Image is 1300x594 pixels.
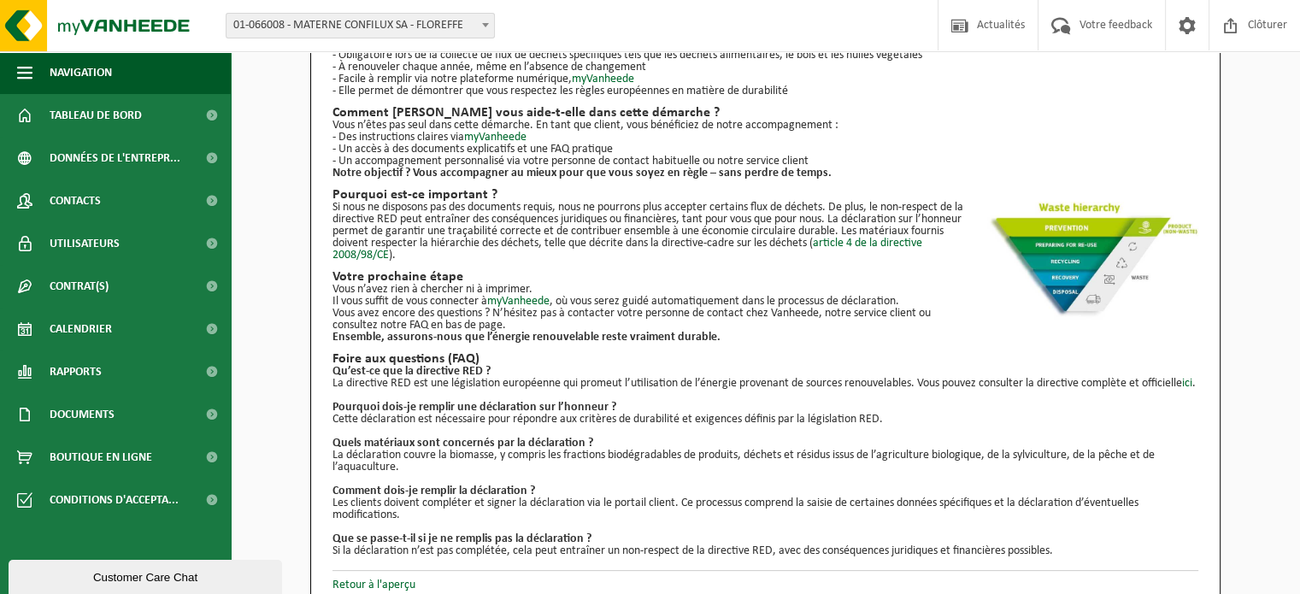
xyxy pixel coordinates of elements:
a: Retour à l'aperçu [332,579,415,591]
b: Qu’est-ce que la directive RED ? [332,365,491,378]
p: - Un accompagnement personnalisé via votre personne de contact habituelle ou notre service client [332,156,1198,168]
h2: Foire aux questions (FAQ) [332,352,1198,366]
p: - Facile à remplir via notre plateforme numérique, [332,74,1198,85]
b: Pourquoi dois-je remplir une déclaration sur l’honneur ? [332,401,616,414]
p: Les clients doivent compléter et signer la déclaration via le portail client. Ce processus compre... [332,497,1198,521]
b: Que se passe-t-il si je ne remplis pas la déclaration ? [332,532,591,545]
span: Utilisateurs [50,222,120,265]
p: Vous n’avez rien à chercher ni à imprimer. Il vous suffit de vous connecter à , où vous serez gui... [332,284,1198,308]
span: Conditions d'accepta... [50,479,179,521]
p: Si la déclaration n’est pas complétée, cela peut entraîner un non-respect de la directive RED, av... [332,545,1198,557]
p: - À renouveler chaque année, même en l’absence de changement [332,62,1198,74]
a: myVanheede [487,295,550,308]
span: Tableau de bord [50,94,142,137]
p: - Des instructions claires via [332,132,1198,144]
p: La directive RED est une législation européenne qui promeut l’utilisation de l’énergie provenant ... [332,378,1198,390]
span: Navigation [50,51,112,94]
span: Boutique en ligne [50,436,152,479]
p: - Un accès à des documents explicatifs et une FAQ pratique [332,144,1198,156]
p: Vous n’êtes pas seul dans cette démarche. En tant que client, vous bénéficiez de notre accompagne... [332,120,1198,132]
p: - Elle permet de démontrer que vous respectez les règles européennes en matière de durabilité [332,85,1198,97]
h2: Pourquoi est-ce important ? [332,188,1198,202]
span: Rapports [50,350,102,393]
h2: Votre prochaine étape [332,270,1198,284]
p: - Obligatoire lors de la collecte de flux de déchets spécifiques tels que les déchets alimentaire... [332,50,1198,62]
span: 01-066008 - MATERNE CONFILUX SA - FLOREFFE [226,13,495,38]
p: Si nous ne disposons pas des documents requis, nous ne pourrons plus accepter certains flux de dé... [332,202,1198,262]
p: Vous avez encore des questions ? N’hésitez pas à contacter votre personne de contact chez Vanheed... [332,308,1198,332]
h2: Comment [PERSON_NAME] vous aide-t-elle dans cette démarche ? [332,106,1198,120]
p: Cette déclaration est nécessaire pour répondre aux critères de durabilité et exigences définis pa... [332,414,1198,426]
span: 01-066008 - MATERNE CONFILUX SA - FLOREFFE [226,14,494,38]
span: Contacts [50,179,101,222]
b: Quels matériaux sont concernés par la déclaration ? [332,437,593,450]
b: Comment dois-je remplir la déclaration ? [332,485,535,497]
strong: Notre objectif ? Vous accompagner au mieux pour que vous soyez en règle – sans perdre de temps. [332,167,832,179]
span: Calendrier [50,308,112,350]
b: Ensemble, assurons-nous que l’énergie renouvelable reste vraiment durable. [332,331,721,344]
iframe: chat widget [9,556,285,594]
span: Données de l'entrepr... [50,137,180,179]
a: myVanheede [464,131,526,144]
span: Contrat(s) [50,265,109,308]
p: La déclaration couvre la biomasse, y compris les fractions biodégradables de produits, déchets et... [332,450,1198,473]
a: ici [1182,377,1192,390]
a: article 4 de la directive 2008/98/CE [332,237,922,262]
a: myVanheede [572,73,634,85]
span: Documents [50,393,115,436]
